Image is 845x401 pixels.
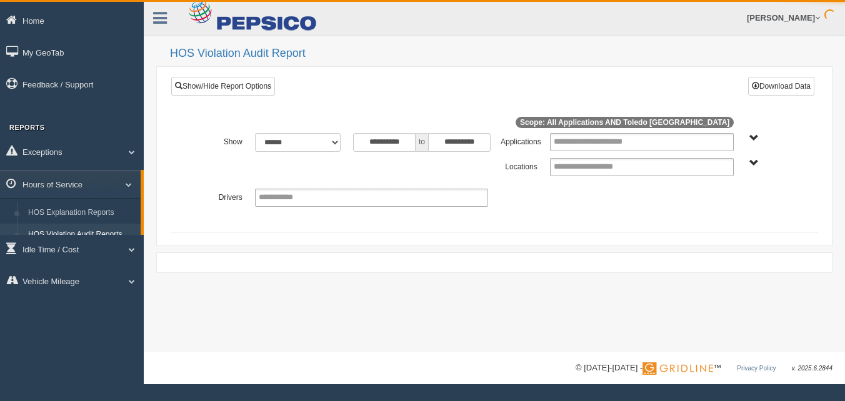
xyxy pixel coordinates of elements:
a: Show/Hide Report Options [171,77,275,96]
a: HOS Violation Audit Reports [22,224,141,246]
label: Locations [494,158,544,173]
label: Applications [494,133,544,148]
button: Download Data [748,77,814,96]
h2: HOS Violation Audit Report [170,47,832,60]
label: Drivers [199,189,249,204]
span: Scope: All Applications AND Toledo [GEOGRAPHIC_DATA] [516,117,734,128]
img: Gridline [642,362,713,375]
a: Privacy Policy [737,365,776,372]
div: © [DATE]-[DATE] - ™ [576,362,832,375]
a: HOS Explanation Reports [22,202,141,224]
span: to [416,133,428,152]
label: Show [199,133,249,148]
span: v. 2025.6.2844 [792,365,832,372]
